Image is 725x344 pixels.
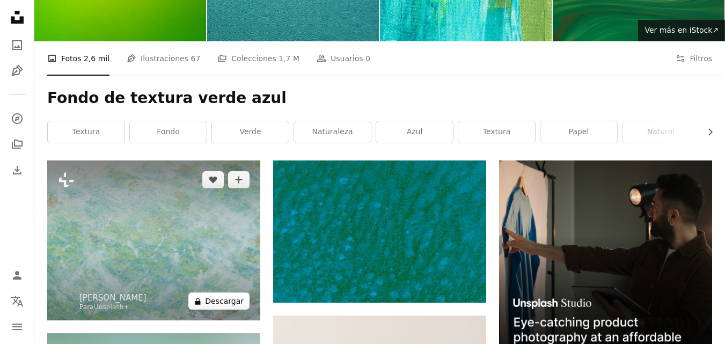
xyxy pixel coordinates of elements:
[6,108,28,129] a: Explorar
[202,171,224,188] button: Me gusta
[127,41,200,76] a: Ilustraciones 67
[294,121,371,143] a: naturaleza
[6,316,28,338] button: Menú
[540,121,617,143] a: papel
[47,160,260,320] img: Arte abstracto, que se asemeja al agua y al follaje.
[212,121,289,143] a: verde
[6,265,28,286] a: Iniciar sesión / Registrarse
[317,41,370,76] a: Usuarios 0
[79,303,147,312] div: Para
[458,121,535,143] a: Textura
[6,60,28,82] a: Ilustraciones
[365,53,370,64] span: 0
[638,20,725,41] a: Ver más en iStock↗
[79,292,147,303] a: [PERSON_NAME]
[48,121,125,143] a: textura
[376,121,453,143] a: azul
[273,160,486,302] img: Textil de lunares azules y blancos
[47,89,712,108] h1: Fondo de textura verde azul
[273,226,486,236] a: Textil de lunares azules y blancos
[130,121,207,143] a: fondo
[6,6,28,30] a: Inicio — Unsplash
[279,53,299,64] span: 1,7 M
[645,26,719,34] span: Ver más en iStock ↗
[188,292,250,310] button: Descargar
[217,41,299,76] a: Colecciones 1,7 M
[6,34,28,56] a: Fotos
[6,134,28,155] a: Colecciones
[700,121,712,143] button: desplazar lista a la derecha
[6,159,28,181] a: Historial de descargas
[623,121,699,143] a: natural
[47,236,260,245] a: Arte abstracto, que se asemeja al agua y al follaje.
[228,171,250,188] button: Añade a la colección
[6,290,28,312] button: Idioma
[676,41,712,76] button: Filtros
[191,53,200,64] span: 67
[94,303,129,311] a: Unsplash+
[58,294,75,311] img: Ve al perfil de Annie Spratt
